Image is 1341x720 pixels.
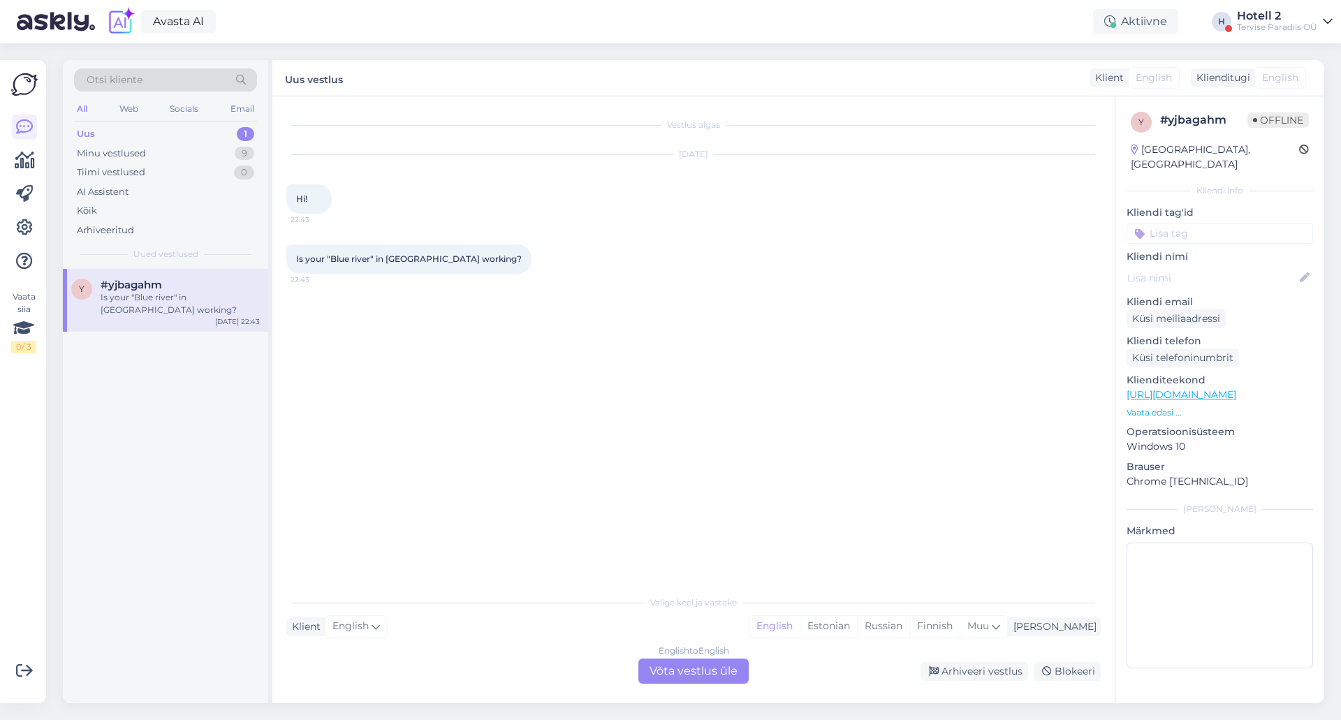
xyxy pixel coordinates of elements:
div: H [1212,12,1231,31]
div: Küsi meiliaadressi [1127,309,1226,328]
div: AI Assistent [77,185,129,199]
div: 9 [235,147,254,161]
div: 1 [237,127,254,141]
div: Klienditugi [1191,71,1250,85]
div: Russian [857,616,909,637]
div: Blokeeri [1034,662,1101,681]
div: [PERSON_NAME] [1127,503,1313,515]
div: Võta vestlus üle [638,659,749,684]
p: Windows 10 [1127,439,1313,454]
a: [URL][DOMAIN_NAME] [1127,388,1236,401]
p: Klienditeekond [1127,373,1313,388]
span: y [79,284,85,294]
div: Vestlus algas [286,119,1101,131]
div: [GEOGRAPHIC_DATA], [GEOGRAPHIC_DATA] [1131,142,1299,172]
p: Chrome [TECHNICAL_ID] [1127,474,1313,489]
img: Askly Logo [11,71,38,98]
span: Uued vestlused [133,248,198,260]
div: [PERSON_NAME] [1008,619,1097,634]
a: Hotell 2Tervise Paradiis OÜ [1237,10,1333,33]
p: Brauser [1127,460,1313,474]
p: Operatsioonisüsteem [1127,425,1313,439]
div: Estonian [800,616,857,637]
div: Küsi telefoninumbrit [1127,348,1239,367]
input: Lisa tag [1127,223,1313,244]
span: English [332,619,369,634]
p: Kliendi tag'id [1127,205,1313,220]
span: 22:43 [291,214,343,225]
span: 22:43 [291,274,343,285]
div: Tiimi vestlused [77,166,145,179]
p: Märkmed [1127,524,1313,538]
div: Arhiveeritud [77,223,134,237]
div: Klient [1090,71,1124,85]
label: Uus vestlus [285,68,343,87]
p: Kliendi nimi [1127,249,1313,264]
span: English [1136,71,1172,85]
div: English [749,616,800,637]
div: Aktiivne [1093,9,1178,34]
div: [DATE] 22:43 [215,316,260,327]
div: Klient [286,619,321,634]
span: English [1262,71,1298,85]
span: y [1138,117,1144,127]
span: Muu [967,619,989,632]
div: # yjbagahm [1160,112,1247,128]
div: English to English [659,645,729,657]
input: Lisa nimi [1127,270,1297,286]
p: Kliendi email [1127,295,1313,309]
div: Arhiveeri vestlus [921,662,1028,681]
span: Otsi kliente [87,73,142,87]
div: 0 [234,166,254,179]
div: Vaata siia [11,291,36,353]
div: Valige keel ja vastake [286,596,1101,609]
p: Vaata edasi ... [1127,406,1313,419]
div: Uus [77,127,95,141]
span: #yjbagahm [101,279,162,291]
div: Is your "Blue river" in [GEOGRAPHIC_DATA] working? [101,291,260,316]
span: Is your "Blue river" in [GEOGRAPHIC_DATA] working? [296,254,522,264]
div: Email [228,100,257,118]
div: Kliendi info [1127,184,1313,197]
span: Offline [1247,112,1309,128]
p: Kliendi telefon [1127,334,1313,348]
div: Socials [167,100,201,118]
a: Avasta AI [141,10,216,34]
div: All [74,100,90,118]
div: Kõik [77,204,97,218]
div: Tervise Paradiis OÜ [1237,22,1317,33]
div: Web [117,100,141,118]
div: 0 / 3 [11,341,36,353]
div: Hotell 2 [1237,10,1317,22]
img: explore-ai [106,7,135,36]
div: Finnish [909,616,960,637]
div: Minu vestlused [77,147,146,161]
div: [DATE] [286,148,1101,161]
span: Hi! [296,193,307,204]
